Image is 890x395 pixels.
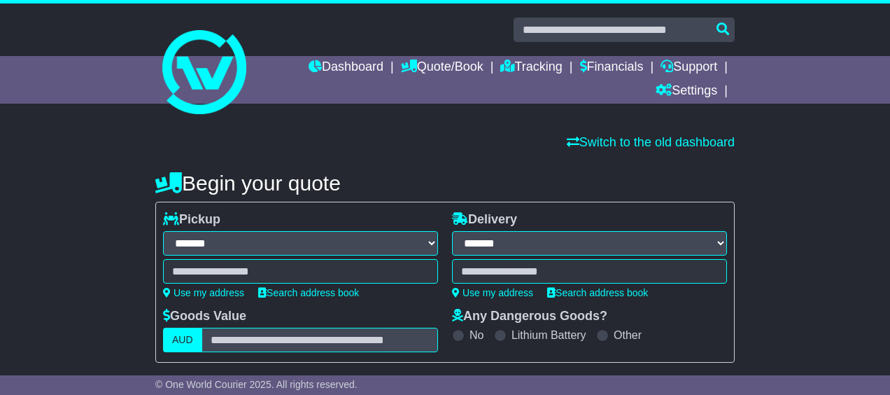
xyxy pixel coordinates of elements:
[163,212,220,228] label: Pickup
[452,287,533,298] a: Use my address
[163,309,246,324] label: Goods Value
[163,328,202,352] label: AUD
[258,287,359,298] a: Search address book
[163,287,244,298] a: Use my address
[614,328,642,342] label: Other
[656,80,717,104] a: Settings
[567,135,735,149] a: Switch to the old dashboard
[155,379,358,390] span: © One World Courier 2025. All rights reserved.
[661,56,717,80] a: Support
[452,309,607,324] label: Any Dangerous Goods?
[500,56,562,80] a: Tracking
[469,328,483,342] label: No
[511,328,586,342] label: Lithium Battery
[401,56,483,80] a: Quote/Book
[547,287,648,298] a: Search address book
[580,56,644,80] a: Financials
[309,56,383,80] a: Dashboard
[452,212,517,228] label: Delivery
[155,172,735,195] h4: Begin your quote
